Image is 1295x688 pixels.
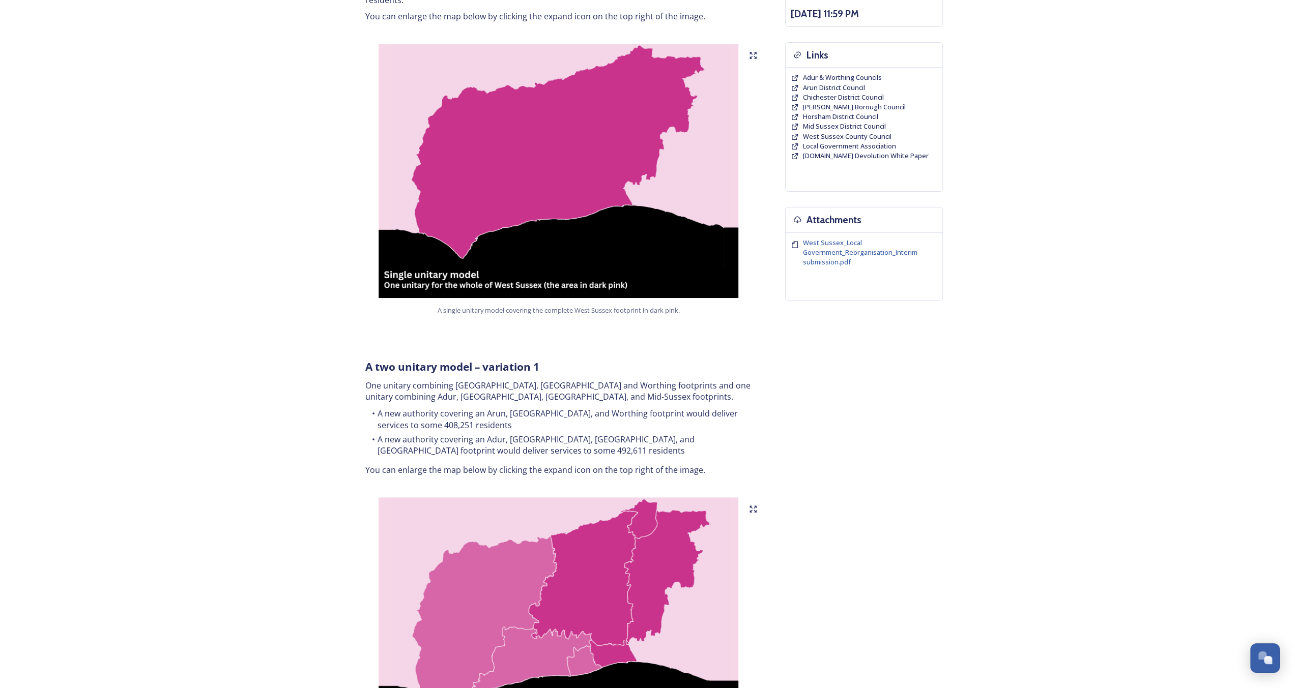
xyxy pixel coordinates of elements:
[438,306,680,315] span: A single unitary model covering the complete West Sussex footprint in dark pink.
[365,434,752,457] li: A new authority covering an Adur, [GEOGRAPHIC_DATA], [GEOGRAPHIC_DATA], and [GEOGRAPHIC_DATA] foo...
[803,93,884,102] a: Chichester District Council
[1250,643,1280,673] button: Open Chat
[365,360,539,374] strong: A two unitary model – variation 1
[803,141,896,151] a: Local Government Association
[803,83,865,93] a: Arun District Council
[803,122,886,131] a: Mid Sussex District Council
[803,151,929,160] span: [DOMAIN_NAME] Devolution White Paper
[803,83,865,92] span: Arun District Council
[807,213,861,227] h3: Attachments
[365,408,752,431] li: A new authority covering an Arun, [GEOGRAPHIC_DATA], and Worthing footprint would deliver service...
[803,238,917,266] span: West Sussex_Local Government_Reorganisation_Interim submission.pdf
[803,102,906,111] span: [PERSON_NAME] Borough Council
[791,7,937,21] h3: [DATE] 11:59 PM
[803,102,906,112] a: [PERSON_NAME] Borough Council
[803,132,891,141] a: West Sussex County Council
[803,73,882,82] a: Adur & Worthing Councils
[803,112,878,122] a: Horsham District Council
[365,11,752,22] p: You can enlarge the map below by clicking the expand icon on the top right of the image.
[803,112,878,121] span: Horsham District Council
[365,380,752,403] p: One unitary combining [GEOGRAPHIC_DATA], [GEOGRAPHIC_DATA] and Worthing footprints and one unitar...
[807,48,828,63] h3: Links
[803,151,929,161] a: [DOMAIN_NAME] Devolution White Paper
[365,464,752,476] p: You can enlarge the map below by clicking the expand icon on the top right of the image.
